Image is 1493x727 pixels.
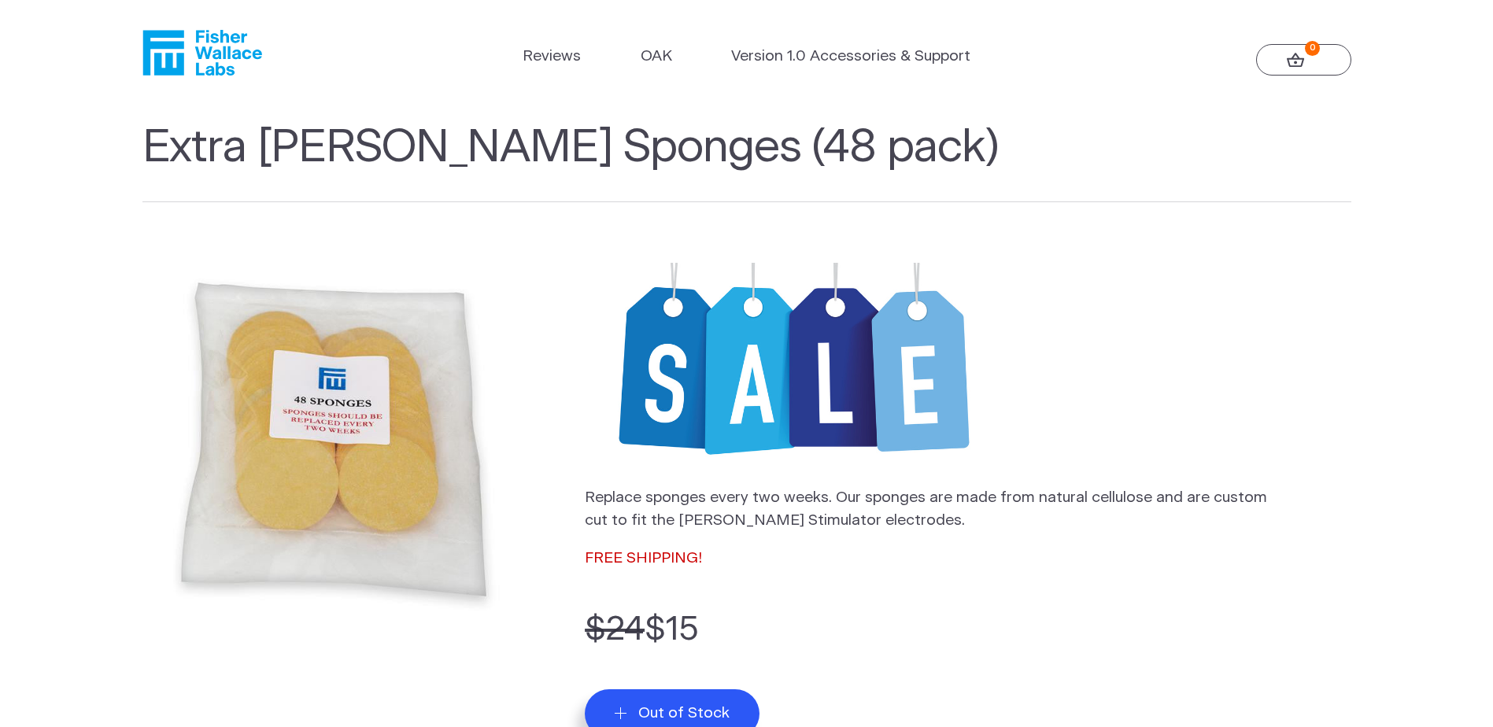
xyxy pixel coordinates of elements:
strong: 0 [1305,41,1320,56]
p: $15 [585,604,1351,655]
a: Version 1.0 Accessories & Support [731,46,970,68]
a: 0 [1256,44,1351,76]
s: $24 [585,612,645,647]
img: Extra Fisher Wallace Sponges (48 pack) [142,248,526,631]
span: Out of Stock [638,704,730,722]
p: Replace sponges every two weeks. Our sponges are made from natural cellulose and are custom cut t... [585,487,1281,533]
span: FREE SHIPPING! [585,551,702,566]
a: OAK [641,46,672,68]
h1: Extra [PERSON_NAME] Sponges (48 pack) [142,121,1351,203]
a: Fisher Wallace [142,30,262,76]
a: Reviews [523,46,581,68]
